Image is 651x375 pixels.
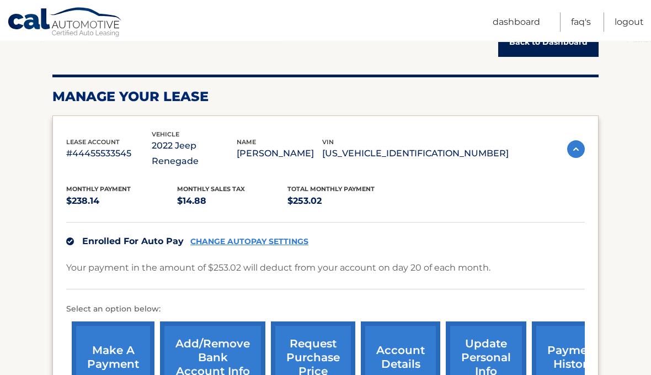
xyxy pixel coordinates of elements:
a: Logout [615,13,644,32]
p: $253.02 [287,194,398,209]
span: vehicle [152,131,179,139]
span: lease account [66,139,120,146]
span: vin [322,139,334,146]
p: $238.14 [66,194,177,209]
p: 2022 Jeep Renegade [152,139,237,170]
h2: Manage Your Lease [52,89,599,105]
a: CHANGE AUTOPAY SETTINGS [190,237,308,247]
p: Select an option below: [66,303,585,316]
span: Enrolled For Auto Pay [82,236,184,247]
a: Dashboard [493,13,540,32]
p: $14.88 [177,194,288,209]
span: Total Monthly Payment [287,186,375,193]
a: Cal Automotive [7,7,123,39]
a: Back to Dashboard [498,28,599,57]
p: #44455533545 [66,146,152,162]
p: [US_VEHICLE_IDENTIFICATION_NUMBER] [322,146,509,162]
img: check.svg [66,238,74,246]
img: accordion-active.svg [567,141,585,159]
span: name [237,139,256,146]
a: FAQ's [571,13,591,32]
p: Your payment in the amount of $253.02 will deduct from your account on day 20 of each month. [66,261,490,276]
span: Monthly sales Tax [177,186,245,193]
span: Monthly Payment [66,186,131,193]
p: [PERSON_NAME] [237,146,322,162]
